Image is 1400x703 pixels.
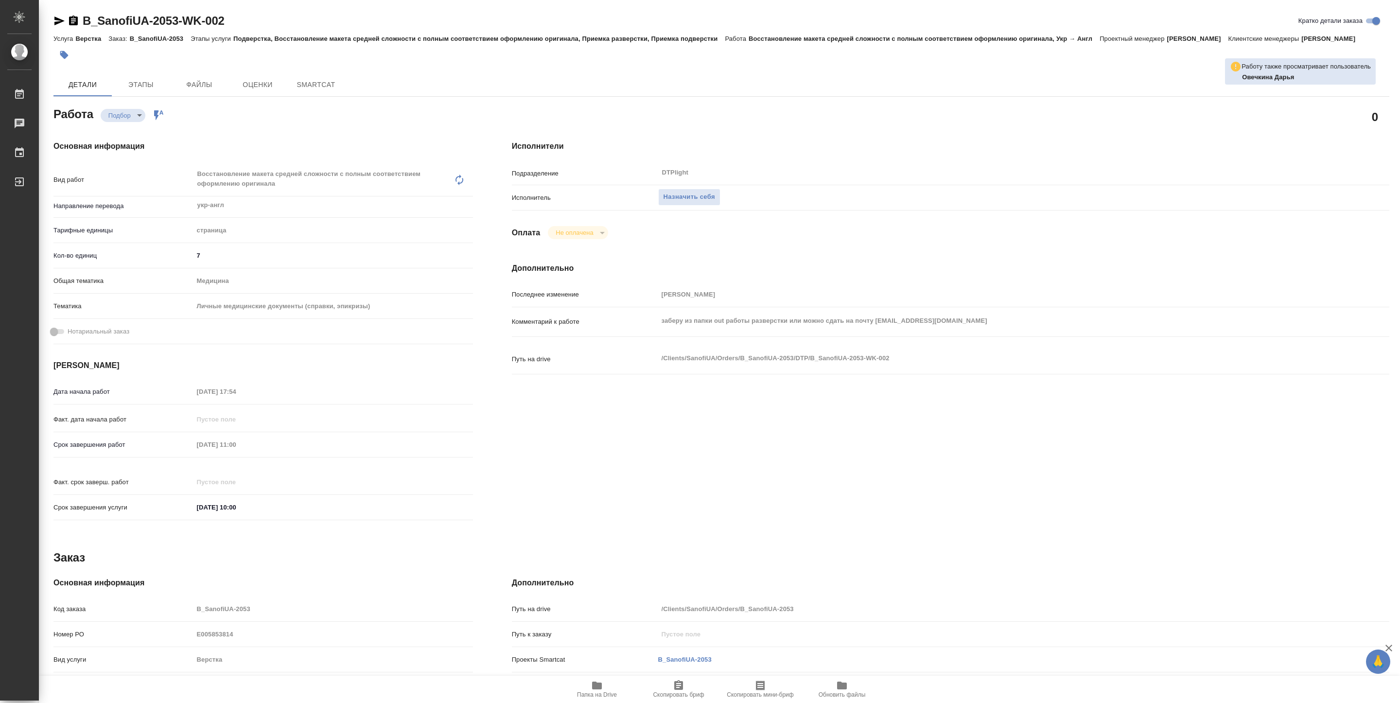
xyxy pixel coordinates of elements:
p: Проекты Smartcat [512,655,658,665]
input: Пустое поле [193,602,473,616]
span: Файлы [176,79,223,91]
p: Тарифные единицы [53,226,193,235]
p: Исполнитель [512,193,658,203]
p: Работу также просматривает пользователь [1242,62,1371,71]
p: Направление перевода [53,201,193,211]
button: Назначить себя [658,189,720,206]
p: Клиентские менеджеры [1228,35,1301,42]
p: Комментарий к работе [512,317,658,327]
input: Пустое поле [193,652,473,667]
span: Кратко детали заказа [1298,16,1363,26]
button: 🙏 [1366,650,1390,674]
input: ✎ Введи что-нибудь [193,248,473,263]
p: Общая тематика [53,276,193,286]
p: Факт. срок заверш. работ [53,477,193,487]
p: [PERSON_NAME] [1301,35,1363,42]
p: Услуга [53,35,75,42]
span: Скопировать бриф [653,691,704,698]
button: Скопировать ссылку для ЯМессенджера [53,15,65,27]
p: Восстановление макета средней сложности с полным соответствием оформлению оригинала, Укр → Англ [749,35,1100,42]
h4: Основная информация [53,141,473,152]
span: Папка на Drive [577,691,617,698]
p: Овечкина Дарья [1242,72,1371,82]
a: B_SanofiUA-2053 [658,656,712,663]
h4: Дополнительно [512,263,1389,274]
p: Номер РО [53,630,193,639]
button: Обновить файлы [801,676,883,703]
h4: Основная информация [53,577,473,589]
p: [PERSON_NAME] [1167,35,1228,42]
p: Путь на drive [512,354,658,364]
input: Пустое поле [658,627,1316,641]
p: Кол-во единиц [53,251,193,261]
p: Верстка [75,35,108,42]
p: Этапы услуги [191,35,233,42]
p: Путь на drive [512,604,658,614]
input: ✎ Введи что-нибудь [193,500,279,514]
button: Добавить тэг [53,44,75,66]
span: Обновить файлы [819,691,866,698]
input: Пустое поле [193,385,279,399]
p: Проектный менеджер [1100,35,1167,42]
span: Детали [59,79,106,91]
button: Папка на Drive [556,676,638,703]
input: Пустое поле [193,627,473,641]
span: SmartCat [293,79,339,91]
button: Не оплачена [553,228,596,237]
p: Факт. дата начала работ [53,415,193,424]
p: Тематика [53,301,193,311]
input: Пустое поле [658,602,1316,616]
div: страница [193,222,473,239]
button: Скопировать бриф [638,676,719,703]
span: Этапы [118,79,164,91]
h2: Работа [53,105,93,122]
div: Подбор [101,109,145,122]
p: Вид работ [53,175,193,185]
p: Подверстка, Восстановление макета средней сложности с полным соответствием оформлению оригинала, ... [233,35,725,42]
textarea: /Clients/SanofiUA/Orders/B_SanofiUA-2053/DTP/B_SanofiUA-2053-WK-002 [658,350,1316,367]
p: Вид услуги [53,655,193,665]
span: Нотариальный заказ [68,327,129,336]
span: 🙏 [1370,651,1386,672]
input: Пустое поле [193,438,279,452]
h2: Заказ [53,550,85,565]
input: Пустое поле [658,287,1316,301]
h4: Исполнители [512,141,1389,152]
div: Подбор [548,226,608,239]
p: Путь к заказу [512,630,658,639]
p: Подразделение [512,169,658,178]
input: Пустое поле [193,475,279,489]
button: Скопировать ссылку [68,15,79,27]
input: Пустое поле [193,412,279,426]
h4: [PERSON_NAME] [53,360,473,371]
a: B_SanofiUA-2053-WK-002 [83,14,225,27]
textarea: заберу из папки out работы разверстки или можно сдать на почту [EMAIL_ADDRESS][DOMAIN_NAME] [658,313,1316,329]
h4: Дополнительно [512,577,1389,589]
p: B_SanofiUA-2053 [130,35,191,42]
h2: 0 [1372,108,1378,125]
p: Срок завершения работ [53,440,193,450]
button: Подбор [105,111,134,120]
p: Код заказа [53,604,193,614]
p: Заказ: [108,35,129,42]
p: Срок завершения услуги [53,503,193,512]
div: Личные медицинские документы (справки, эпикризы) [193,298,473,315]
p: Дата начала работ [53,387,193,397]
span: Оценки [234,79,281,91]
div: Медицина [193,273,473,289]
p: Работа [725,35,749,42]
p: Последнее изменение [512,290,658,299]
button: Скопировать мини-бриф [719,676,801,703]
span: Скопировать мини-бриф [727,691,793,698]
span: Назначить себя [664,192,715,203]
h4: Оплата [512,227,541,239]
